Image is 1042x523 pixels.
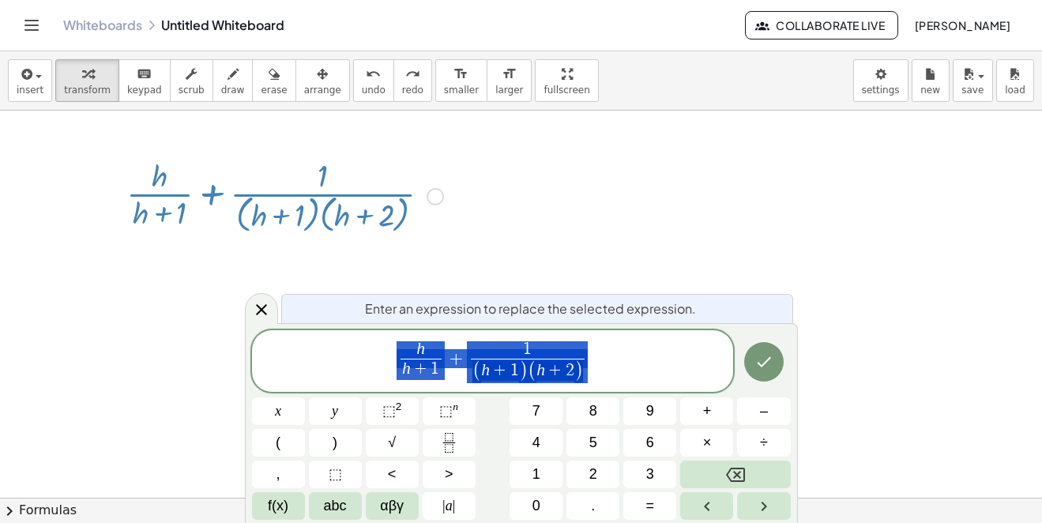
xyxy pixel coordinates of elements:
span: 0 [532,495,540,517]
span: Enter an expression to replace the selected expression. [365,299,696,318]
span: 3 [646,464,654,485]
span: . [591,495,595,517]
button: Done [744,342,784,382]
span: f(x) [268,495,288,517]
var: h [402,359,411,378]
span: ⬚ [329,464,342,485]
button: Absolute value [423,492,476,520]
span: arrange [304,85,341,96]
span: redo [402,85,423,96]
button: [PERSON_NAME] [901,11,1023,40]
button: Alphabet [309,492,362,520]
button: fullscreen [535,59,598,102]
span: smaller [444,85,479,96]
span: ) [333,432,337,453]
span: erase [261,85,287,96]
span: ) [574,361,583,383]
button: Collaborate Live [745,11,898,40]
button: format_sizelarger [487,59,532,102]
span: ( [528,361,536,383]
button: settings [853,59,908,102]
button: Square root [366,429,419,457]
button: 1 [510,461,562,488]
i: keyboard [137,65,152,84]
button: ( [252,429,305,457]
span: ) [519,361,528,383]
button: 7 [510,397,562,425]
button: 6 [623,429,676,457]
sup: n [453,401,458,412]
button: redoredo [393,59,432,102]
span: 1 [523,341,532,358]
button: keyboardkeypad [118,59,171,102]
span: new [920,85,940,96]
button: format_sizesmaller [435,59,487,102]
span: settings [862,85,900,96]
button: Right arrow [737,492,790,520]
button: Times [680,429,733,457]
button: load [996,59,1034,102]
button: Backspace [680,461,790,488]
span: > [445,464,453,485]
button: 3 [623,461,676,488]
button: Squared [366,397,419,425]
button: 5 [566,429,619,457]
span: scrub [179,85,205,96]
span: 5 [589,432,597,453]
span: load [1005,85,1025,96]
span: 9 [646,401,654,422]
button: Functions [252,492,305,520]
button: , [252,461,305,488]
span: draw [221,85,245,96]
span: 7 [532,401,540,422]
span: 2 [566,362,574,379]
span: ⬚ [382,403,396,419]
button: 4 [510,429,562,457]
var: h [481,360,490,379]
i: undo [366,65,381,84]
span: 1 [510,362,519,379]
span: αβγ [380,495,404,517]
button: 2 [566,461,619,488]
span: + [703,401,712,422]
button: Greek alphabet [366,492,419,520]
span: Collaborate Live [758,18,885,32]
button: Less than [366,461,419,488]
span: + [545,363,566,380]
span: + [445,349,468,368]
i: format_size [502,65,517,84]
span: undo [362,85,386,96]
button: . [566,492,619,520]
button: draw [213,59,254,102]
span: insert [17,85,43,96]
span: 4 [532,432,540,453]
span: x [275,401,281,422]
span: 1 [532,464,540,485]
button: Fraction [423,429,476,457]
span: 2 [589,464,597,485]
span: transform [64,85,111,96]
span: 1 [431,360,439,378]
button: y [309,397,362,425]
button: Equals [623,492,676,520]
button: Divide [737,429,790,457]
button: Toggle navigation [19,13,44,38]
button: Greater than [423,461,476,488]
button: scrub [170,59,213,102]
span: × [703,432,712,453]
var: h [416,339,425,358]
span: | [453,498,456,514]
button: ) [309,429,362,457]
span: 8 [589,401,597,422]
button: Plus [680,397,733,425]
var: h [536,360,545,379]
span: [PERSON_NAME] [914,18,1010,32]
button: insert [8,59,52,102]
button: Placeholder [309,461,362,488]
i: redo [405,65,420,84]
span: + [411,361,431,378]
span: ⬚ [439,403,453,419]
span: larger [495,85,523,96]
span: fullscreen [544,85,589,96]
button: 9 [623,397,676,425]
